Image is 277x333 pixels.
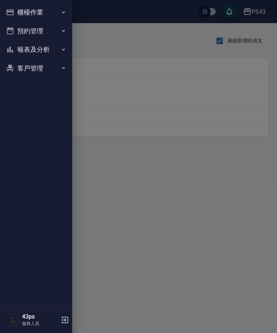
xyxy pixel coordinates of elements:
[6,313,20,327] img: Person
[3,22,69,40] button: 預約管理
[22,320,59,327] p: 服務人員
[3,59,69,78] button: 客戶管理
[22,313,59,320] h5: 43ps
[3,3,69,22] button: 櫃檯作業
[3,40,69,59] button: 報表及分析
